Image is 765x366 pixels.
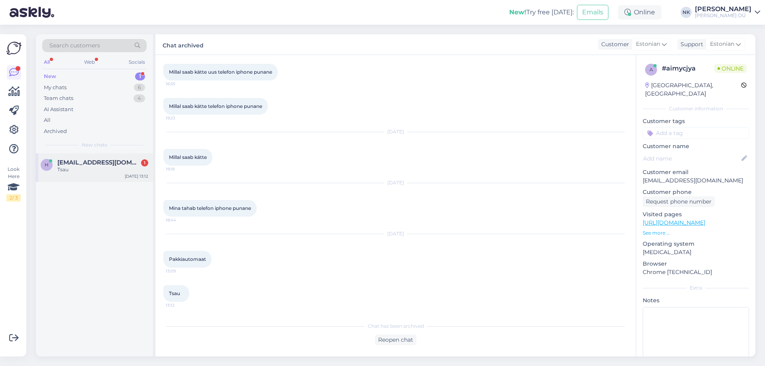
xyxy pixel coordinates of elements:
span: a [649,67,653,72]
a: [PERSON_NAME][PERSON_NAME] OÜ [695,6,760,19]
div: My chats [44,84,67,92]
button: Emails [577,5,608,20]
span: Estonian [710,40,734,49]
div: 2 / 3 [6,194,21,202]
div: Look Here [6,166,21,202]
div: AI Assistant [44,106,73,114]
div: [DATE] [163,179,628,186]
span: 16:55 [166,81,196,87]
div: Socials [127,57,147,67]
span: Mina tahab telefon iphone punane [169,205,251,211]
p: [MEDICAL_DATA] [643,248,749,256]
img: Askly Logo [6,41,22,56]
span: Chat has been archived [368,323,424,330]
div: [DATE] 13:12 [125,173,148,179]
div: [PERSON_NAME] [695,6,751,12]
span: New chats [82,141,107,149]
span: Pakkiautomaat [169,256,206,262]
div: Team chats [44,94,73,102]
div: Support [677,40,703,49]
div: Reopen chat [375,335,416,345]
span: 13:12 [166,302,196,308]
div: All [42,57,51,67]
p: Customer name [643,142,749,151]
div: Archived [44,127,67,135]
div: [DATE] [163,128,628,135]
div: Customer information [643,105,749,112]
input: Add name [643,154,740,163]
div: Customer [598,40,629,49]
div: All [44,116,51,124]
p: Customer phone [643,188,749,196]
p: Customer email [643,168,749,176]
div: [GEOGRAPHIC_DATA], [GEOGRAPHIC_DATA] [645,81,741,98]
span: 13:09 [166,268,196,274]
b: New! [509,8,526,16]
div: 1 [141,159,148,166]
span: Millal saab kätte uus telefon iphone punane [169,69,272,75]
div: 1 [135,72,145,80]
span: Millal saab kätte telefon iphone punane [169,103,262,109]
span: helenapajuste972@gmail.com [57,159,140,166]
div: Online [618,5,661,20]
div: Web [82,57,96,67]
span: Tsau [169,290,180,296]
p: [EMAIL_ADDRESS][DOMAIN_NAME] [643,176,749,185]
p: See more ... [643,229,749,237]
p: Notes [643,296,749,305]
div: [DATE] [163,230,628,237]
span: h [45,162,49,168]
p: Customer tags [643,117,749,125]
div: [PERSON_NAME] OÜ [695,12,751,19]
p: Visited pages [643,210,749,219]
a: [URL][DOMAIN_NAME] [643,219,705,226]
div: 4 [133,94,145,102]
span: Search customers [49,41,100,50]
input: Add a tag [643,127,749,139]
div: 6 [134,84,145,92]
span: 19:23 [166,115,196,121]
div: # aimycjya [662,64,714,73]
label: Chat archived [163,39,204,50]
span: Estonian [636,40,660,49]
p: Browser [643,260,749,268]
span: Online [714,64,747,73]
div: Extra [643,284,749,292]
p: Operating system [643,240,749,248]
span: Millal saab kätte [169,154,207,160]
div: NK [681,7,692,18]
span: 19:18 [166,166,196,172]
div: Tsau [57,166,148,173]
p: Chrome [TECHNICAL_ID] [643,268,749,276]
span: 18:44 [166,217,196,223]
div: Try free [DATE]: [509,8,574,17]
div: New [44,72,56,80]
div: Request phone number [643,196,715,207]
